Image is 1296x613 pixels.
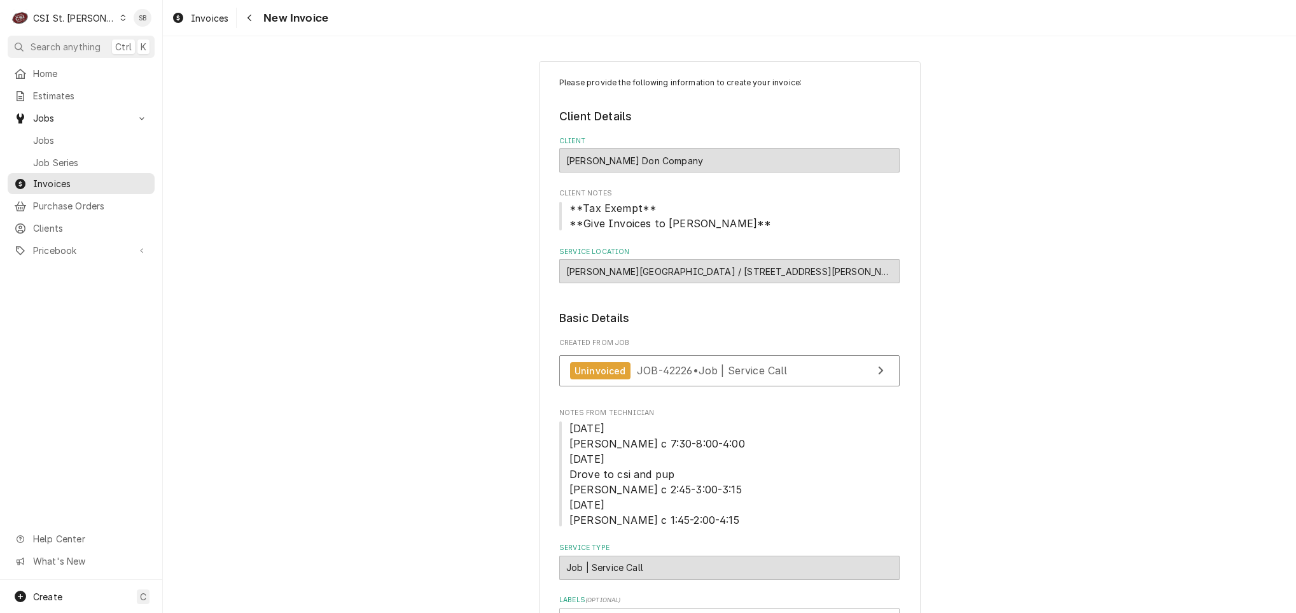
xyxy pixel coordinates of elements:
a: Job Series [8,152,155,173]
span: Client Notes [559,188,900,199]
div: Notes From Technician [559,408,900,527]
a: Purchase Orders [8,195,155,216]
div: Henderson Elementary / 2501 Hackmann Rd, St Charles, MO 63303 [559,259,900,283]
div: Service Location [559,247,900,283]
span: Job Series [33,156,148,169]
span: [DATE] [PERSON_NAME] c 7:30-8:00-4:00 [DATE] Drove to csi and pup [PERSON_NAME] c 2:45-3:00-3:15 ... [569,422,745,526]
div: Client Notes [559,188,900,231]
span: C [140,590,146,603]
div: Uninvoiced [570,362,631,379]
span: Notes From Technician [559,421,900,528]
p: Please provide the following information to create your invoice: [559,77,900,88]
span: What's New [33,554,147,568]
span: Client Notes [559,201,900,231]
span: ( optional ) [585,596,621,603]
span: Jobs [33,134,148,147]
a: Invoices [167,8,233,29]
div: Shayla Bell's Avatar [134,9,151,27]
legend: Client Details [559,108,900,125]
a: Clients [8,218,155,239]
div: C [11,9,29,27]
span: New Invoice [260,10,328,27]
span: Created From Job [559,338,900,348]
span: K [141,40,146,53]
label: Service Location [559,247,900,257]
div: Edward Don Company [559,148,900,173]
span: Invoices [33,177,148,190]
span: Estimates [33,89,148,102]
a: Go to What's New [8,551,155,572]
span: JOB-42226 • Job | Service Call [637,364,788,377]
a: Invoices [8,173,155,194]
label: Labels [559,595,900,605]
span: Notes From Technician [559,408,900,418]
a: Jobs [8,130,155,151]
span: Ctrl [115,40,132,53]
div: Job | Service Call [559,556,900,580]
div: Created From Job [559,338,900,393]
legend: Basic Details [559,310,900,327]
span: Invoices [191,11,228,25]
a: Estimates [8,85,155,106]
span: Search anything [31,40,101,53]
div: CSI St. Louis's Avatar [11,9,29,27]
span: Help Center [33,532,147,546]
a: View Job [559,355,900,386]
div: SB [134,9,151,27]
a: Go to Jobs [8,108,155,129]
label: Service Type [559,543,900,553]
span: Create [33,591,62,602]
button: Search anythingCtrlK [8,36,155,58]
a: Go to Pricebook [8,240,155,261]
span: Clients [33,222,148,235]
a: Go to Help Center [8,528,155,549]
span: **Tax Exempt** **Give Invoices to [PERSON_NAME]** [569,202,771,230]
a: Home [8,63,155,84]
span: Home [33,67,148,80]
label: Client [559,136,900,146]
span: Purchase Orders [33,199,148,213]
span: Jobs [33,111,129,125]
div: CSI St. [PERSON_NAME] [33,11,116,25]
div: Client [559,136,900,173]
div: Service Type [559,543,900,579]
button: Navigate back [239,8,260,28]
span: Pricebook [33,244,129,257]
